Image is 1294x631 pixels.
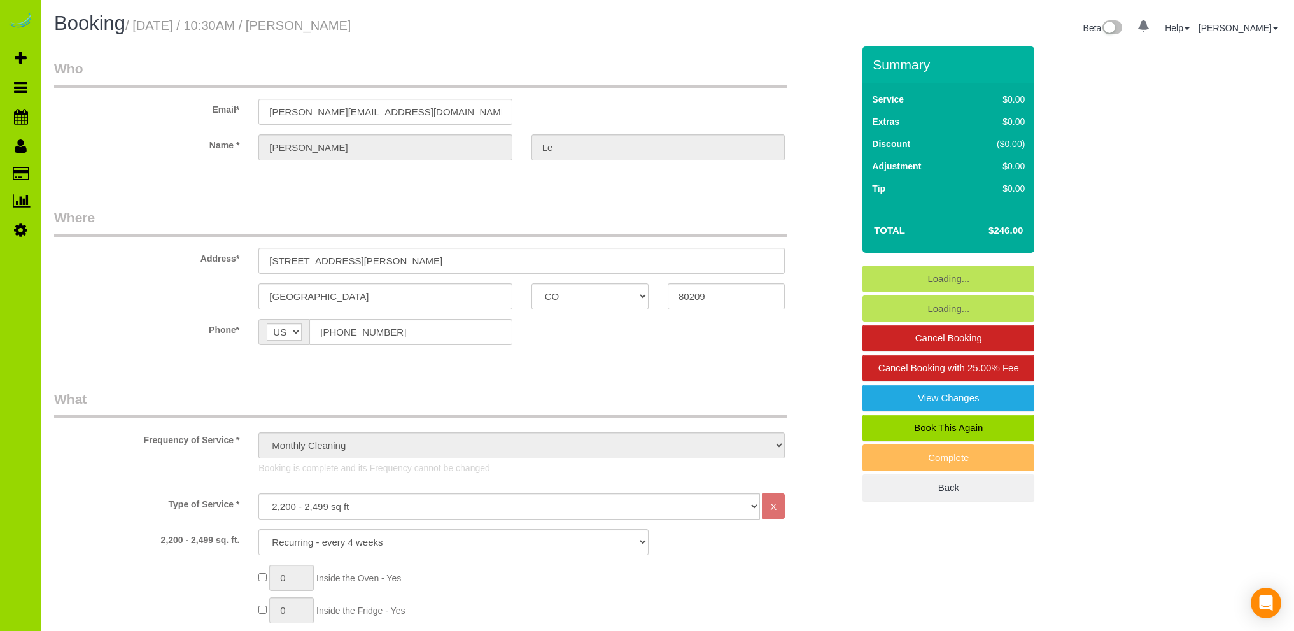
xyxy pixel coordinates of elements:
div: $0.00 [970,160,1025,173]
input: Zip Code* [668,283,785,309]
label: Name * [45,134,249,152]
label: Tip [872,182,885,195]
div: $0.00 [970,93,1025,106]
span: Inside the Fridge - Yes [316,606,405,616]
label: Discount [872,138,910,150]
input: Last Name* [531,134,785,160]
input: City* [258,283,512,309]
input: Email* [258,99,512,125]
p: Booking is complete and its Frequency cannot be changed [258,462,785,474]
strong: Total [874,225,905,236]
img: Automaid Logo [8,13,33,31]
legend: What [54,390,787,418]
h3: Summary [873,57,1028,72]
label: Extras [872,115,899,128]
label: 2,200 - 2,499 sq. ft. [45,529,249,546]
a: [PERSON_NAME] [1199,23,1278,33]
input: Phone* [309,319,512,345]
label: Service [872,93,904,106]
a: Cancel Booking [862,325,1034,351]
div: $0.00 [970,115,1025,128]
img: New interface [1101,20,1122,37]
label: Type of Service * [45,493,249,511]
a: Help [1165,23,1190,33]
legend: Where [54,208,787,237]
small: / [DATE] / 10:30AM / [PERSON_NAME] [125,18,351,32]
a: Book This Again [862,415,1034,441]
div: ($0.00) [970,138,1025,150]
a: Back [862,474,1034,501]
span: Cancel Booking with 25.00% Fee [878,362,1019,373]
label: Email* [45,99,249,116]
span: Booking [54,12,125,34]
a: View Changes [862,385,1034,411]
label: Adjustment [872,160,921,173]
div: Open Intercom Messenger [1251,588,1281,618]
a: Beta [1083,23,1123,33]
h4: $246.00 [950,225,1023,236]
label: Phone* [45,319,249,336]
legend: Who [54,59,787,88]
label: Address* [45,248,249,265]
a: Cancel Booking with 25.00% Fee [862,355,1034,381]
div: $0.00 [970,182,1025,195]
input: First Name* [258,134,512,160]
label: Frequency of Service * [45,429,249,446]
span: Inside the Oven - Yes [316,573,401,583]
